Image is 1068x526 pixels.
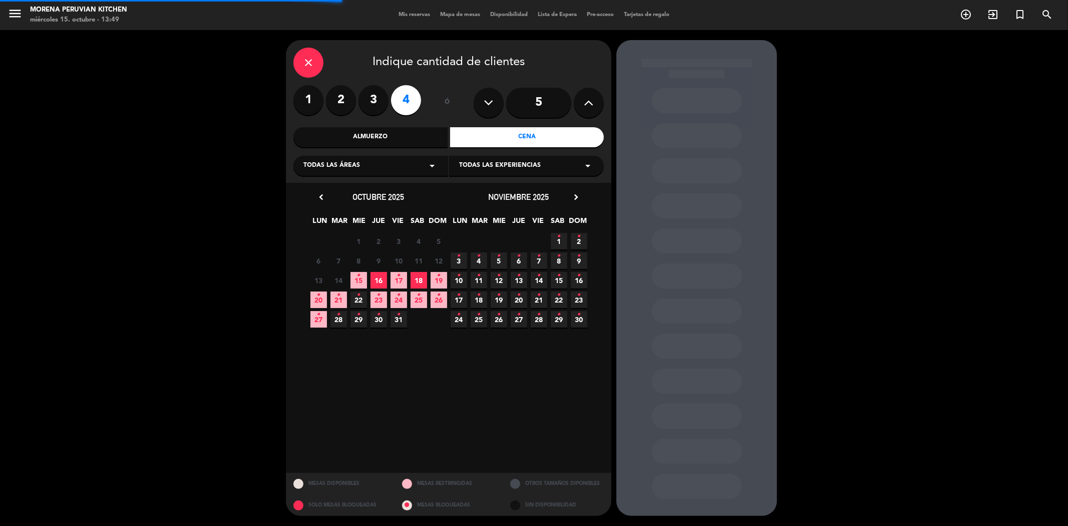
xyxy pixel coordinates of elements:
[537,307,541,323] i: •
[551,272,567,289] span: 15
[452,215,469,231] span: LUN
[531,311,547,328] span: 28
[371,233,387,249] span: 2
[571,311,587,328] span: 30
[477,307,481,323] i: •
[533,12,582,18] span: Lista de Espera
[417,287,421,303] i: •
[395,494,503,516] div: MESAS BLOQUEADAS
[451,311,467,328] span: 24
[371,272,387,289] span: 16
[987,9,999,21] i: exit_to_app
[391,311,407,328] span: 31
[451,252,467,269] span: 3
[437,268,441,284] i: •
[410,215,426,231] span: SAB
[457,268,461,284] i: •
[571,272,587,289] span: 16
[557,228,561,244] i: •
[550,215,566,231] span: SAB
[350,252,367,269] span: 8
[471,272,487,289] span: 11
[429,215,446,231] span: DOM
[517,268,521,284] i: •
[326,85,356,115] label: 2
[517,248,521,264] i: •
[960,9,972,21] i: add_circle_outline
[310,311,327,328] span: 27
[435,12,485,18] span: Mapa de mesas
[451,292,467,308] span: 17
[330,311,347,328] span: 28
[577,268,581,284] i: •
[394,12,435,18] span: Mis reservas
[337,307,340,323] i: •
[377,287,381,303] i: •
[491,311,507,328] span: 26
[391,272,407,289] span: 17
[511,272,527,289] span: 13
[411,233,427,249] span: 4
[397,268,401,284] i: •
[497,268,501,284] i: •
[537,287,541,303] i: •
[571,233,587,249] span: 2
[577,228,581,244] i: •
[391,252,407,269] span: 10
[371,215,387,231] span: JUE
[571,192,581,202] i: chevron_right
[293,48,604,78] div: Indique cantidad de clientes
[397,287,401,303] i: •
[471,252,487,269] span: 4
[437,287,441,303] i: •
[577,307,581,323] i: •
[577,287,581,303] i: •
[1014,9,1026,21] i: turned_in_not
[357,268,361,284] i: •
[530,215,547,231] span: VIE
[391,233,407,249] span: 3
[477,287,481,303] i: •
[1041,9,1053,21] i: search
[459,161,541,171] span: Todas las experiencias
[310,292,327,308] span: 20
[531,272,547,289] span: 14
[431,292,447,308] span: 26
[353,192,405,202] span: octubre 2025
[450,127,604,147] div: Cena
[431,252,447,269] span: 12
[503,494,611,516] div: SIN DISPONIBILIDAD
[511,292,527,308] span: 20
[517,287,521,303] i: •
[317,287,320,303] i: •
[569,215,586,231] span: DOM
[485,12,533,18] span: Disponibilidad
[431,233,447,249] span: 5
[350,233,367,249] span: 1
[397,307,401,323] i: •
[537,268,541,284] i: •
[557,268,561,284] i: •
[582,160,594,172] i: arrow_drop_down
[491,272,507,289] span: 12
[293,127,448,147] div: Almuerzo
[431,272,447,289] span: 19
[391,292,407,308] span: 24
[302,57,314,69] i: close
[293,85,323,115] label: 1
[491,215,508,231] span: MIE
[371,311,387,328] span: 30
[312,215,328,231] span: LUN
[517,307,521,323] i: •
[582,12,619,18] span: Pre-acceso
[477,268,481,284] i: •
[497,248,501,264] i: •
[451,272,467,289] span: 10
[471,292,487,308] span: 18
[457,287,461,303] i: •
[497,287,501,303] i: •
[286,494,395,516] div: SOLO MESAS BLOQUEADAS
[472,215,488,231] span: MAR
[371,292,387,308] span: 23
[30,15,127,25] div: miércoles 15. octubre - 13:49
